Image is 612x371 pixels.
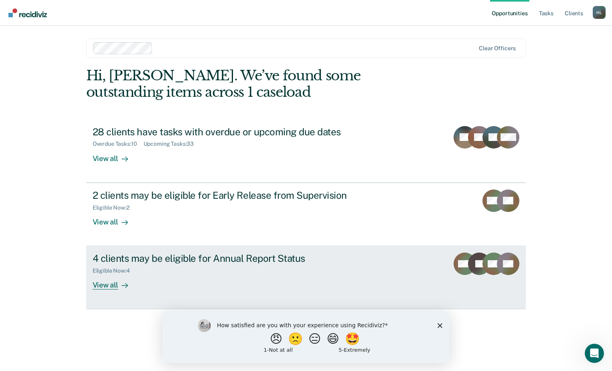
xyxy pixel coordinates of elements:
iframe: Survey by Kim from Recidiviz [162,311,450,363]
button: Profile dropdown button [593,6,606,19]
div: View all [93,147,138,163]
div: H L [593,6,606,19]
div: Hi, [PERSON_NAME]. We’ve found some outstanding items across 1 caseload [86,67,438,100]
div: Overdue Tasks : 10 [93,141,144,147]
iframe: Intercom live chat [585,344,604,363]
div: View all [93,274,138,290]
div: 2 clients may be eligible for Early Release from Supervision [93,190,374,201]
div: Eligible Now : 2 [93,204,136,211]
div: Eligible Now : 4 [93,267,136,274]
div: Upcoming Tasks : 33 [144,141,201,147]
div: 4 clients may be eligible for Annual Report Status [93,253,374,264]
a: 2 clients may be eligible for Early Release from SupervisionEligible Now:2View all [86,183,526,246]
div: View all [93,211,138,226]
a: 4 clients may be eligible for Annual Report StatusEligible Now:4View all [86,246,526,309]
img: Recidiviz [8,8,47,17]
div: Clear officers [479,45,516,52]
a: 28 clients have tasks with overdue or upcoming due datesOverdue Tasks:10Upcoming Tasks:33View all [86,120,526,183]
div: 28 clients have tasks with overdue or upcoming due dates [93,126,374,138]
